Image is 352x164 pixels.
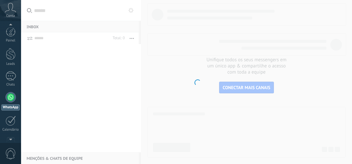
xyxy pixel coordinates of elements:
span: Conta [6,14,15,18]
div: WhatsApp [1,104,20,111]
div: Leads [1,62,20,66]
div: Chats [1,83,20,87]
div: Calendário [1,128,20,132]
div: Painel [1,39,20,43]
